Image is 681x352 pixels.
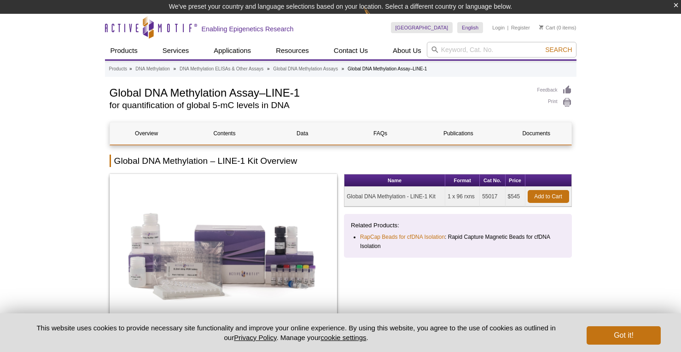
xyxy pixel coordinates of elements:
li: » [174,66,176,71]
a: Print [537,98,572,108]
a: RapCap Beads for cfDNA Isolation [360,232,445,242]
h2: for quantification of global 5-mC levels in DNA [110,101,528,110]
a: Resources [270,42,314,59]
a: DNA Methylation ELISAs & Other Assays [180,65,263,73]
a: Register [511,24,530,31]
li: » [129,66,132,71]
th: Name [344,174,445,187]
p: Related Products: [351,221,565,230]
li: » [342,66,344,71]
li: » [267,66,270,71]
h2: Enabling Epigenetics Research [202,25,294,33]
a: Privacy Policy [234,334,276,341]
img: Global DNA Methylation Assay–LINE-1 Kit [110,174,338,326]
a: Contents [188,122,261,144]
a: Products [109,65,127,73]
span: Search [545,46,572,53]
h1: Global DNA Methylation Assay–LINE-1 [110,85,528,99]
td: 1 x 96 rxns [445,187,480,207]
th: Price [506,174,525,187]
td: $545 [506,187,525,207]
td: 55017 [480,187,505,207]
a: DNA Methylation [135,65,169,73]
button: Search [542,46,575,54]
p: This website uses cookies to provide necessary site functionality and improve your online experie... [21,323,572,342]
a: Global DNA Methylation Assays [273,65,338,73]
button: Got it! [587,326,660,345]
li: Global DNA Methylation Assay–LINE-1 [348,66,427,71]
td: Global DNA Methylation - LINE-1 Kit [344,187,445,207]
h2: Global DNA Methylation – LINE-1 Kit Overview [110,155,572,167]
a: FAQs [343,122,417,144]
a: About Us [387,42,427,59]
a: Overview [110,122,183,144]
li: : Rapid Capture Magnetic Beads for cfDNA Isolation [360,232,557,251]
th: Cat No. [480,174,505,187]
a: Services [157,42,195,59]
a: Contact Us [328,42,373,59]
li: (0 items) [539,22,576,33]
a: Data [266,122,339,144]
img: Change Here [364,7,388,29]
a: Cart [539,24,555,31]
button: cookie settings [320,334,366,341]
li: | [507,22,509,33]
a: Publications [422,122,495,144]
a: Applications [208,42,256,59]
a: Feedback [537,85,572,95]
th: Format [445,174,480,187]
img: Your Cart [539,25,543,29]
a: Documents [500,122,573,144]
a: Global DNA Methylation Assay–LINE-1 Kit [110,174,338,329]
a: Login [492,24,505,31]
a: Add to Cart [528,190,569,203]
a: English [457,22,483,33]
a: Products [105,42,143,59]
input: Keyword, Cat. No. [427,42,576,58]
a: [GEOGRAPHIC_DATA] [391,22,453,33]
